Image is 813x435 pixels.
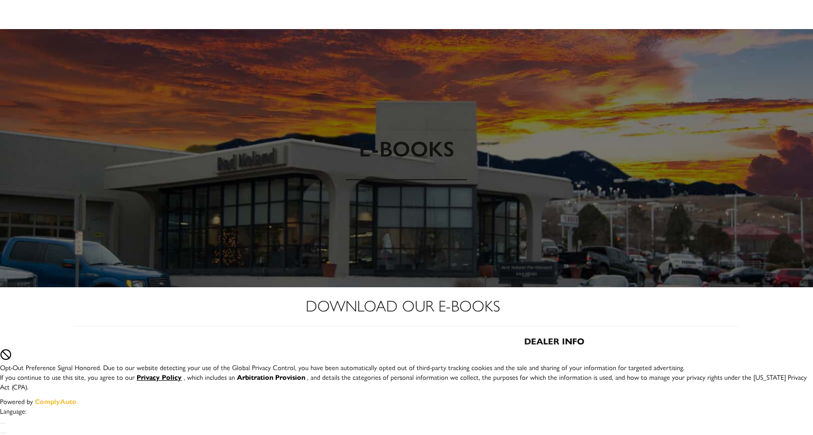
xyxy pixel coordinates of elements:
[137,372,184,382] a: Privacy Policy
[35,396,77,406] a: ComplyAuto
[524,336,731,346] h3: Dealer Info
[237,372,305,382] strong: Arbitration Provision
[67,297,738,314] h2: Download Our e-Books
[137,372,182,382] u: Privacy Policy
